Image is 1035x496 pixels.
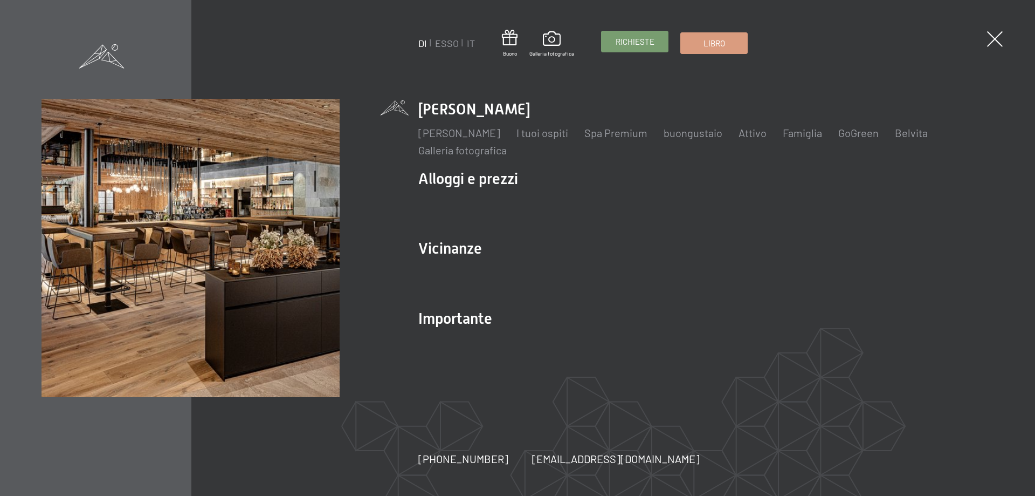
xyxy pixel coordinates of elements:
a: Attivo [739,126,767,139]
a: ESSO [435,37,459,49]
a: [PERSON_NAME] [418,126,500,139]
font: Buono [503,50,517,57]
a: Galleria fotografica [529,31,574,57]
a: Libro [681,33,747,53]
a: Spa Premium [584,126,647,139]
font: Libro [703,38,725,48]
a: Buono [502,30,517,57]
a: IT [467,37,475,49]
a: Galleria fotografica [418,144,507,157]
font: [EMAIL_ADDRESS][DOMAIN_NAME] [532,452,700,465]
a: Belvita [895,126,928,139]
a: buongustaio [664,126,722,139]
font: Galleria fotografica [529,50,574,57]
a: GoGreen [838,126,879,139]
a: DI [418,37,427,49]
a: Famiglia [783,126,822,139]
font: [PHONE_NUMBER] [418,452,508,465]
font: Richieste [616,37,654,46]
a: [PHONE_NUMBER] [418,451,508,466]
a: I tuoi ospiti [516,126,568,139]
a: [EMAIL_ADDRESS][DOMAIN_NAME] [532,451,700,466]
a: Richieste [602,31,668,52]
